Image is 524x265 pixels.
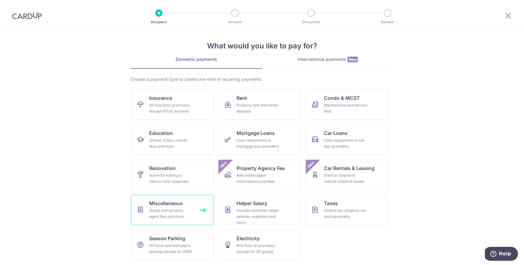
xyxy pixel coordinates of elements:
div: Real estate agent commissions and fees [237,172,280,185]
p: Review [365,19,410,25]
span: Car Rentals & Leasing [324,165,375,172]
a: ElectricityBills from all providers (except for SP group) [218,230,301,260]
span: Season Parking [149,235,185,242]
span: Education [149,129,173,137]
div: International payments [262,56,394,63]
iframe: Opens a widget where you can find more information [485,247,518,262]
div: Income tax, property tax and stamp duty [324,208,368,220]
div: Maintenance and service fees [324,102,368,114]
div: All insurance premiums (except NTUC Income) [149,102,193,114]
div: Domestic payments [130,56,262,62]
a: Condo & MCSTMaintenance and service fees [306,90,388,120]
span: Property Agency Fee [237,165,285,172]
p: Document [289,19,334,25]
a: Car LoansLoan repayments to car loan providers [306,125,388,155]
a: RentProperty rent and rental deposits [218,90,301,120]
a: Car Rentals & LeasingShort or long‑term vehicle rentals & leasesNew [306,160,388,190]
div: Property rent and rental deposits [237,102,280,114]
span: Condo & MCST [324,94,360,102]
a: MiscellaneousGoods and services, agent fees and more [131,195,213,225]
a: InsuranceAll insurance premiums (except NTUC Income) [131,90,213,120]
p: Recipient [136,19,181,25]
span: Help [14,4,26,10]
span: Renovation [149,165,176,172]
div: Choose a payment type to create one-time or recurring payments. [130,76,394,82]
div: Loan repayments to car loan providers [324,137,368,149]
a: Helper SalaryIncludes domestic helper salaries, expenses and more [218,195,301,225]
a: Season ParkingAll home and workplace parking (except for HDB) [131,230,213,260]
a: EducationSchool, tuition, course fees and more [131,125,213,155]
span: New [348,57,358,62]
div: Home furnishing or interior reno-expenses [149,172,193,185]
a: Mortgage LoansLoan repayments to mortgage loan providers [218,125,301,155]
span: Helper Salary [237,200,267,207]
span: New [306,160,316,170]
div: Loan repayments to mortgage loan providers [237,137,280,149]
div: Short or long‑term vehicle rentals & leases [324,172,368,185]
span: Insurance [149,94,172,102]
span: Rent [237,94,247,102]
div: Bills from all providers (except for SP group) [237,243,280,255]
span: New [219,160,229,170]
p: Amount [213,19,257,25]
span: Taxes [324,200,338,207]
img: CardUp [12,12,42,19]
a: Property Agency FeeReal estate agent commissions and feesNew [218,160,301,190]
div: All home and workplace parking (except for HDB) [149,243,193,255]
div: School, tuition, course fees and more [149,137,193,149]
span: Electricity [237,235,260,242]
div: Goods and services, agent fees and more [149,208,193,220]
span: Miscellaneous [149,200,183,207]
a: TaxesIncome tax, property tax and stamp duty [306,195,388,225]
div: Includes domestic helper salaries, expenses and more [237,208,280,226]
h4: What would you like to pay for? [130,41,394,51]
a: RenovationHome furnishing or interior reno-expenses [131,160,213,190]
span: Mortgage Loans [237,129,275,137]
span: Car Loans [324,129,348,137]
